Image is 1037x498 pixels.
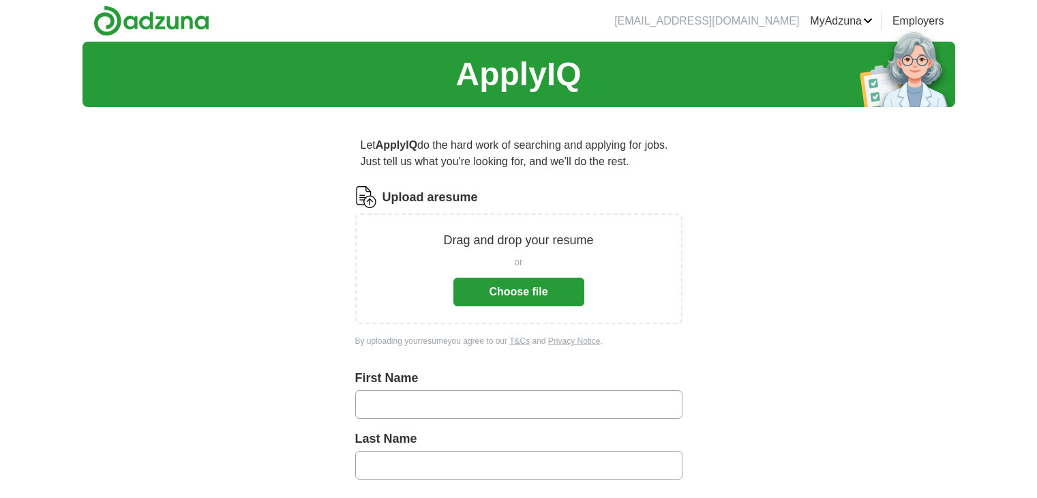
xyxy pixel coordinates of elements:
[892,13,944,29] a: Employers
[376,139,417,151] strong: ApplyIQ
[509,336,530,346] a: T&Cs
[614,13,799,29] li: [EMAIL_ADDRESS][DOMAIN_NAME]
[382,188,478,207] label: Upload a resume
[355,369,682,387] label: First Name
[355,335,682,347] div: By uploading your resume you agree to our and .
[548,336,601,346] a: Privacy Notice
[355,186,377,208] img: CV Icon
[93,5,209,36] img: Adzuna logo
[455,50,581,99] h1: ApplyIQ
[355,132,682,175] p: Let do the hard work of searching and applying for jobs. Just tell us what you're looking for, an...
[453,278,584,306] button: Choose file
[443,231,593,250] p: Drag and drop your resume
[514,255,522,269] span: or
[355,430,682,448] label: Last Name
[810,13,873,29] a: MyAdzuna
